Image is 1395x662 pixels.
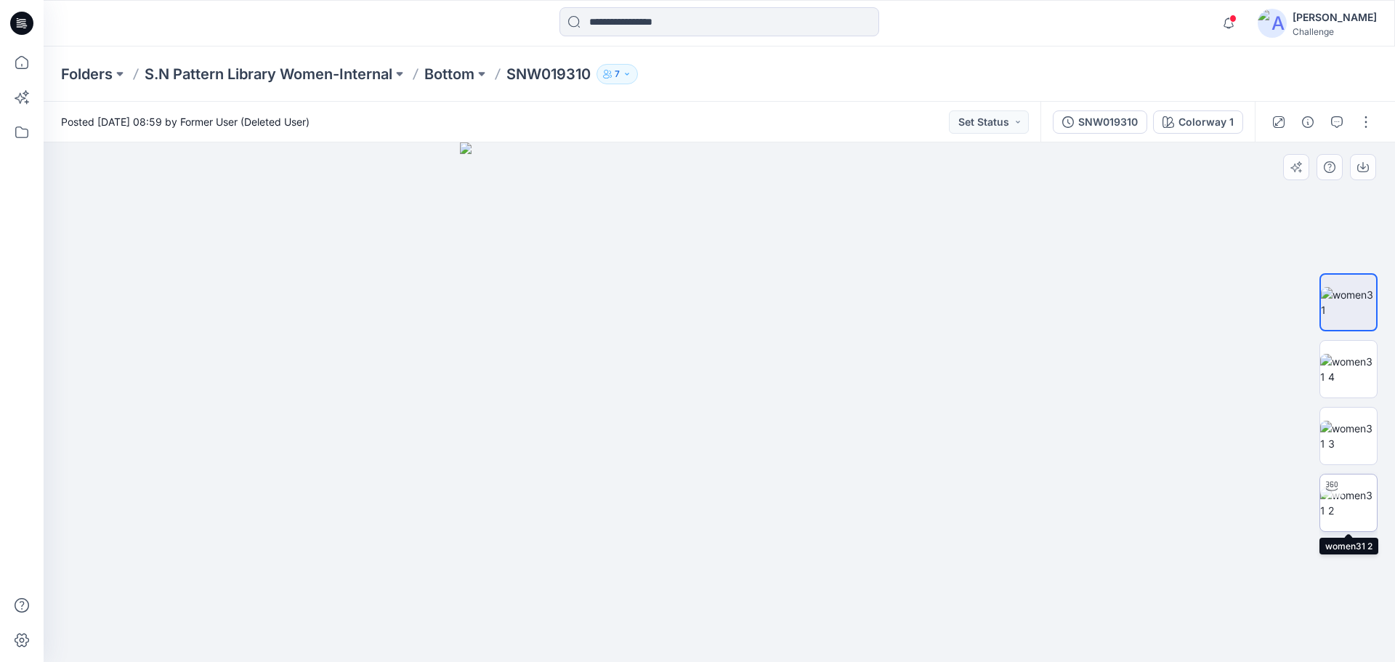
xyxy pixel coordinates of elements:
[180,116,310,128] a: Former User (Deleted User)
[597,64,638,84] button: 7
[1320,421,1377,451] img: women31 3
[615,66,620,82] p: 7
[1320,488,1377,518] img: women31 2
[1078,114,1138,130] div: SNW019310
[1293,26,1377,37] div: Challenge
[145,64,392,84] a: S.N Pattern Library Women-Internal
[1293,9,1377,26] div: [PERSON_NAME]
[1320,354,1377,384] img: women31 4
[1258,9,1287,38] img: avatar
[1153,110,1243,134] button: Colorway 1
[460,142,979,662] img: eyJhbGciOiJIUzI1NiIsImtpZCI6IjAiLCJzbHQiOiJzZXMiLCJ0eXAiOiJKV1QifQ.eyJkYXRhIjp7InR5cGUiOiJzdG9yYW...
[506,64,591,84] p: SNW019310
[1296,110,1319,134] button: Details
[1053,110,1147,134] button: SNW019310
[61,64,113,84] a: Folders
[1321,287,1376,318] img: women31
[424,64,474,84] a: Bottom
[61,114,310,129] span: Posted [DATE] 08:59 by
[1178,114,1234,130] div: Colorway 1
